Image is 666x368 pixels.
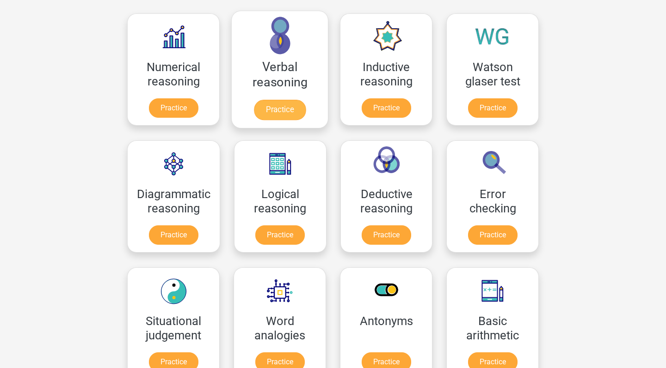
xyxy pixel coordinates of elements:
a: Practice [468,98,518,118]
a: Practice [149,225,198,245]
a: Practice [362,98,411,118]
a: Practice [149,98,198,118]
a: Practice [255,225,305,245]
a: Practice [254,100,306,120]
a: Practice [362,225,411,245]
a: Practice [468,225,518,245]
